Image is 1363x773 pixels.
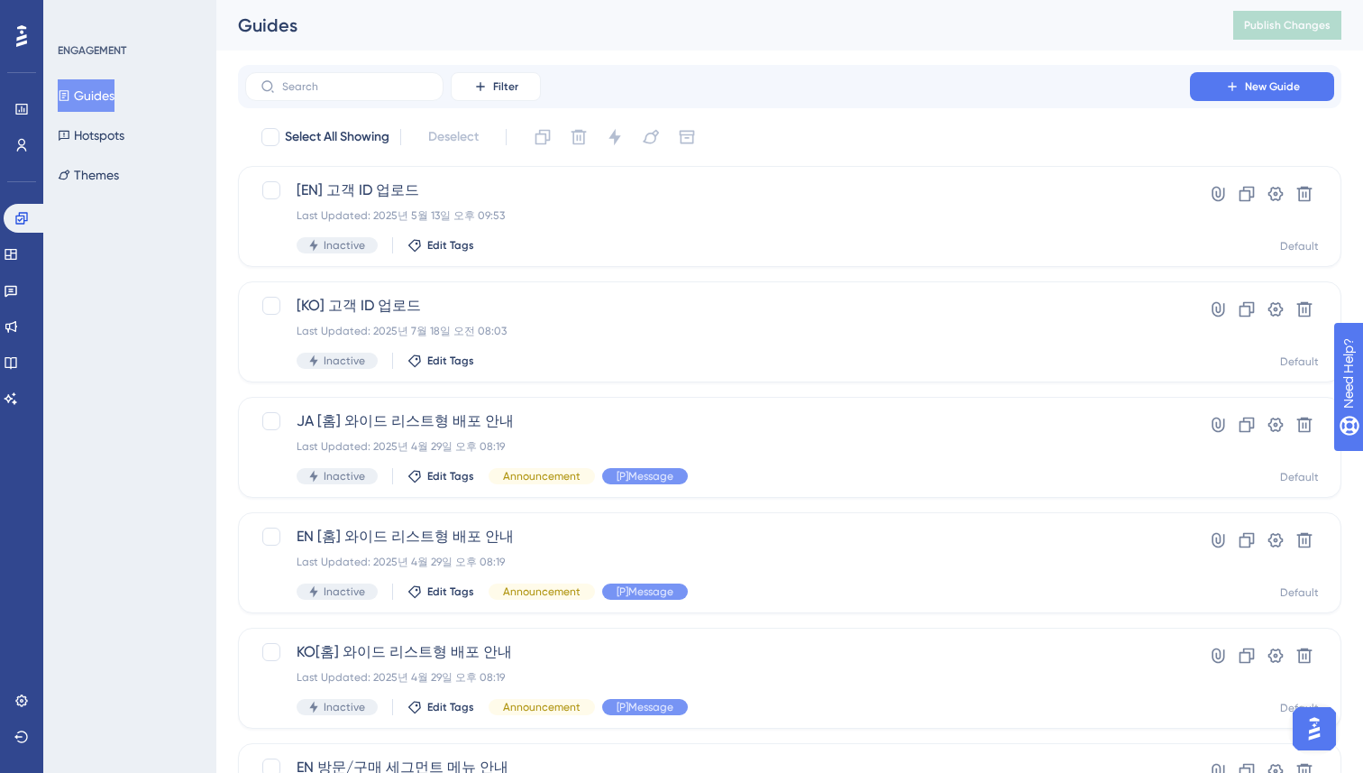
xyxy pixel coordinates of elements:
button: Publish Changes [1233,11,1341,40]
span: Inactive [324,584,365,599]
span: Deselect [428,126,479,148]
span: Announcement [503,469,581,483]
span: Inactive [324,700,365,714]
button: Edit Tags [407,700,474,714]
span: Inactive [324,354,365,368]
button: Edit Tags [407,238,474,253]
div: Default [1280,470,1319,484]
div: Last Updated: 2025년 4월 29일 오후 08:19 [297,670,1139,685]
span: Inactive [324,469,365,483]
div: Guides [238,13,1188,38]
span: [P]Message [617,584,673,599]
button: Themes [58,159,119,191]
button: New Guide [1190,72,1334,101]
span: New Guide [1245,79,1300,94]
span: [P]Message [617,469,673,483]
div: Default [1280,239,1319,253]
div: Default [1280,701,1319,715]
span: JA [홈] 와이드 리스트형 배포 안내 [297,410,1139,432]
span: Edit Tags [427,469,474,483]
button: Hotspots [58,119,124,152]
span: Publish Changes [1244,18,1331,32]
div: Last Updated: 2025년 4월 29일 오후 08:19 [297,555,1139,569]
div: Default [1280,354,1319,369]
button: Deselect [412,121,495,153]
span: Announcement [503,584,581,599]
div: Last Updated: 2025년 4월 29일 오후 08:19 [297,439,1139,454]
span: Edit Tags [427,700,474,714]
iframe: UserGuiding AI Assistant Launcher [1287,702,1341,756]
button: Edit Tags [407,584,474,599]
span: Filter [493,79,518,94]
span: Select All Showing [285,126,389,148]
div: Last Updated: 2025년 7월 18일 오전 08:03 [297,324,1139,338]
input: Search [282,80,428,93]
span: Announcement [503,700,581,714]
span: Edit Tags [427,354,474,368]
span: EN [홈] 와이드 리스트형 배포 안내 [297,526,1139,548]
span: Inactive [324,238,365,253]
span: KO[홈] 와이드 리스트형 배포 안내 [297,641,1139,663]
span: Edit Tags [427,584,474,599]
button: Edit Tags [407,469,474,483]
div: ENGAGEMENT [58,43,126,58]
span: [EN] 고객 ID 업로드 [297,179,1139,201]
span: Edit Tags [427,238,474,253]
span: [P]Message [617,700,673,714]
button: Filter [451,72,541,101]
span: [KO] 고객 ID 업로드 [297,295,1139,317]
span: Need Help? [42,5,113,26]
button: Edit Tags [407,354,474,368]
div: Default [1280,585,1319,600]
div: Last Updated: 2025년 5월 13일 오후 09:53 [297,208,1139,223]
button: Guides [58,79,114,112]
